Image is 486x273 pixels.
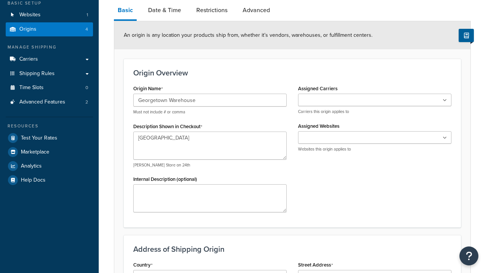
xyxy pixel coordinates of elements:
[21,163,42,169] span: Analytics
[133,176,197,182] label: Internal Description (optional)
[19,26,36,33] span: Origins
[6,173,93,187] a: Help Docs
[21,177,46,184] span: Help Docs
[133,245,451,253] h3: Address of Shipping Origin
[87,12,88,18] span: 1
[6,81,93,95] a: Time Slots0
[6,123,93,129] div: Resources
[124,31,372,39] span: An origin is any location your products ship from, whether it’s vendors, warehouses, or fulfillme...
[19,56,38,63] span: Carriers
[298,123,339,129] label: Assigned Websites
[298,86,338,91] label: Assigned Carriers
[19,99,65,105] span: Advanced Features
[298,146,451,152] p: Websites this origin applies to
[21,135,57,141] span: Test Your Rates
[6,8,93,22] li: Websites
[6,145,93,159] a: Marketplace
[133,86,163,92] label: Origin Name
[133,124,202,130] label: Description Shown in Checkout
[133,132,287,160] textarea: [GEOGRAPHIC_DATA]
[6,81,93,95] li: Time Slots
[6,22,93,36] a: Origins4
[6,159,93,173] a: Analytics
[459,29,474,42] button: Show Help Docs
[6,52,93,66] a: Carriers
[6,22,93,36] li: Origins
[6,95,93,109] li: Advanced Features
[298,262,333,268] label: Street Address
[85,26,88,33] span: 4
[144,1,185,19] a: Date & Time
[19,85,44,91] span: Time Slots
[193,1,231,19] a: Restrictions
[133,262,153,268] label: Country
[21,149,49,155] span: Marketplace
[6,67,93,81] a: Shipping Rules
[19,71,55,77] span: Shipping Rules
[6,95,93,109] a: Advanced Features2
[6,44,93,50] div: Manage Shipping
[114,1,137,21] a: Basic
[19,12,41,18] span: Websites
[133,162,287,168] p: [PERSON_NAME] Store on 24th
[459,246,478,265] button: Open Resource Center
[85,85,88,91] span: 0
[6,131,93,145] a: Test Your Rates
[133,69,451,77] h3: Origin Overview
[239,1,274,19] a: Advanced
[6,8,93,22] a: Websites1
[133,109,287,115] p: Must not include # or comma
[85,99,88,105] span: 2
[298,109,451,115] p: Carriers this origin applies to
